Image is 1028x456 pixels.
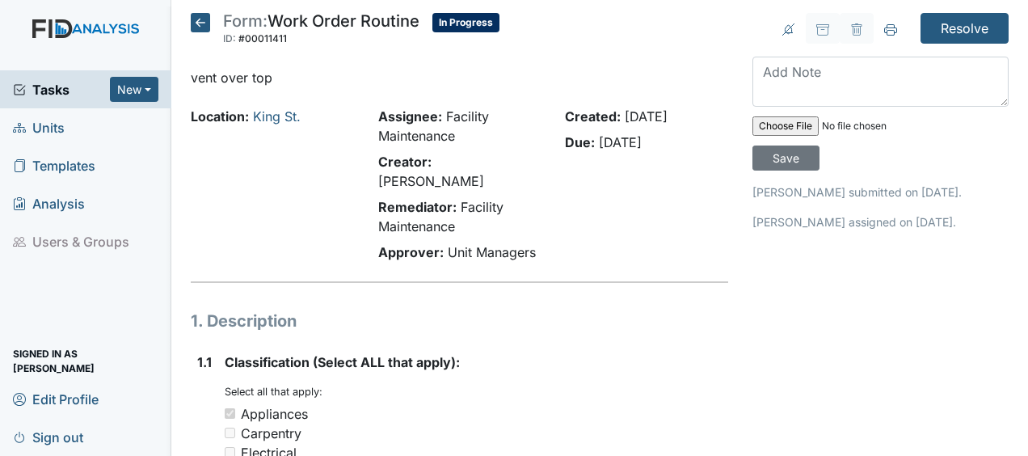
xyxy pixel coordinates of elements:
span: Signed in as [PERSON_NAME] [13,348,158,374]
span: Templates [13,153,95,178]
strong: Creator: [378,154,432,170]
small: Select all that apply: [225,386,322,398]
span: #00011411 [238,32,287,44]
div: Work Order Routine [223,13,419,49]
span: Sign out [13,424,83,450]
span: Units [13,115,65,140]
strong: Created: [565,108,621,125]
span: [PERSON_NAME] [378,173,484,189]
input: Carpentry [225,428,235,438]
input: Resolve [921,13,1009,44]
p: [PERSON_NAME] submitted on [DATE]. [752,184,1009,201]
strong: Assignee: [378,108,442,125]
div: Carpentry [241,424,301,443]
strong: Remediator: [378,199,457,215]
span: [DATE] [599,134,642,150]
label: 1.1 [197,353,212,372]
button: New [110,77,158,102]
span: Form: [223,11,268,31]
a: King St. [253,108,301,125]
a: Tasks [13,80,110,99]
span: Edit Profile [13,386,99,412]
span: ID: [223,32,236,44]
span: Classification (Select ALL that apply): [225,354,460,370]
strong: Location: [191,108,249,125]
strong: Due: [565,134,595,150]
strong: Approver: [378,244,444,260]
h1: 1. Description [191,309,728,333]
span: [DATE] [625,108,668,125]
span: In Progress [432,13,499,32]
span: Unit Managers [448,244,536,260]
input: Save [752,146,819,171]
div: Appliances [241,404,308,424]
input: Appliances [225,408,235,419]
span: Analysis [13,191,85,216]
p: vent over top [191,68,728,87]
p: [PERSON_NAME] assigned on [DATE]. [752,213,1009,230]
